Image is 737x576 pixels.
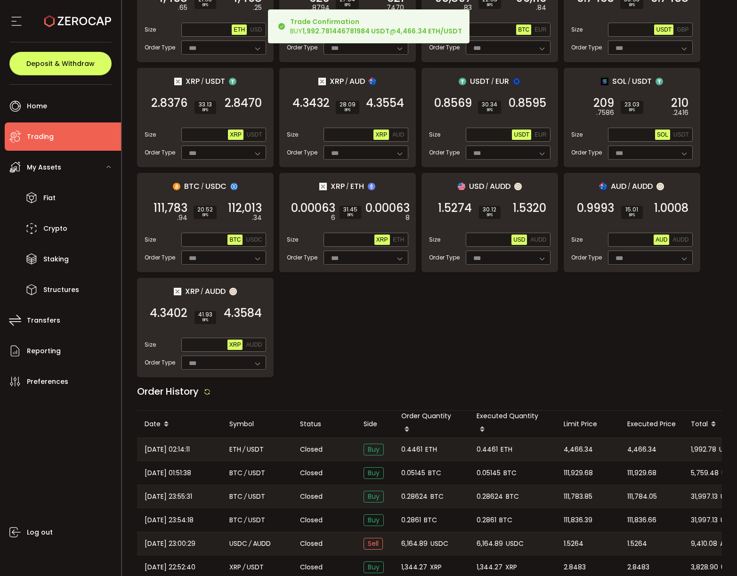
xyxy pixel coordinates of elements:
span: USDC [430,538,448,549]
span: 0.8595 [509,98,546,108]
span: 2.8483 [564,562,586,573]
span: Buy [364,467,384,479]
span: USDC [205,180,227,192]
button: AUD [390,130,406,140]
img: btc_portfolio.svg [173,183,180,190]
span: GBP [677,26,688,33]
span: XRP [376,236,388,243]
span: USDT [247,131,262,138]
span: Order Type [287,253,317,262]
img: usdc_portfolio.svg [230,183,238,190]
span: XRP [185,285,199,297]
button: AUDD [528,235,548,245]
span: ETH [501,444,512,455]
span: BTC [499,515,512,526]
button: USDC [244,235,264,245]
span: Log out [27,526,53,539]
span: USDT [248,491,265,502]
span: XRP [330,75,344,87]
span: [DATE] 23:54:18 [145,515,194,526]
span: Size [571,130,583,139]
span: Closed [300,515,323,525]
span: BTC [184,180,200,192]
button: EUR [533,24,548,35]
span: 31.45 [343,207,357,212]
i: BPS [482,2,497,8]
b: 1,992.781446781984 USDT [302,26,389,36]
span: 0.2861 [477,515,496,526]
span: USDC [229,538,247,549]
span: Buy [364,444,384,455]
span: 4.3554 [366,98,404,108]
button: USDT [672,130,691,140]
span: 209 [593,98,614,108]
i: BPS [198,2,212,8]
span: USDT [514,131,529,138]
em: / [243,444,245,455]
i: BPS [625,212,639,218]
span: 28.09 [340,102,356,107]
span: Buy [364,491,384,503]
span: BTC [518,26,529,33]
span: Reporting [27,344,61,358]
iframe: Chat Widget [625,474,737,576]
img: usd_portfolio.svg [458,183,465,190]
span: Crypto [43,222,67,235]
span: BTC [430,491,444,502]
span: USDT [248,468,265,479]
span: 112,013 [228,203,262,213]
span: 111,929.68 [627,468,656,479]
span: XRP [331,180,345,192]
span: 6,164.89 [477,538,503,549]
span: AUDD [205,285,226,297]
span: ETH [229,444,241,455]
span: 0.28624 [401,491,428,502]
span: Size [145,130,156,139]
em: .83 [462,3,472,13]
span: Order Type [145,253,175,262]
span: Deposit & Withdraw [26,60,95,67]
em: / [201,287,203,296]
span: 2.8470 [225,98,262,108]
span: USD [250,26,262,33]
span: EUR [535,26,546,33]
em: / [244,491,247,502]
button: XRP [373,130,389,140]
span: AUD [656,236,667,243]
span: XRP [505,562,517,573]
span: 41.93 [198,312,212,317]
i: BPS [340,2,355,8]
span: AUDD [490,180,510,192]
span: My Assets [27,161,61,174]
button: ETH [232,24,247,35]
span: 111,783.85 [564,491,592,502]
span: Size [287,130,298,139]
span: Order Type [145,358,175,367]
button: USDT [512,130,531,140]
span: BTC [229,515,243,526]
span: 20.52 [197,207,213,212]
span: Closed [300,468,323,478]
span: 0.00063 [365,203,410,213]
em: / [201,182,204,191]
em: .65 [178,3,187,13]
span: USDT [247,562,264,573]
img: usdt_portfolio.svg [459,78,466,85]
span: 0.4461 [477,444,498,455]
button: USDT [245,130,264,140]
span: 5,759.48 [691,468,719,479]
i: BPS [198,317,212,323]
span: 4.3432 [292,98,330,108]
span: XRP [375,131,387,138]
span: 0.05145 [477,468,501,479]
span: Buy [364,561,384,573]
span: Size [429,130,440,139]
img: sol_portfolio.png [601,78,608,85]
span: Structures [43,283,79,297]
em: / [628,182,631,191]
span: Closed [300,445,323,454]
span: 1.5264 [564,538,583,549]
span: 0.4461 [401,444,422,455]
span: BTC [503,468,517,479]
span: 6,164.89 [401,538,428,549]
